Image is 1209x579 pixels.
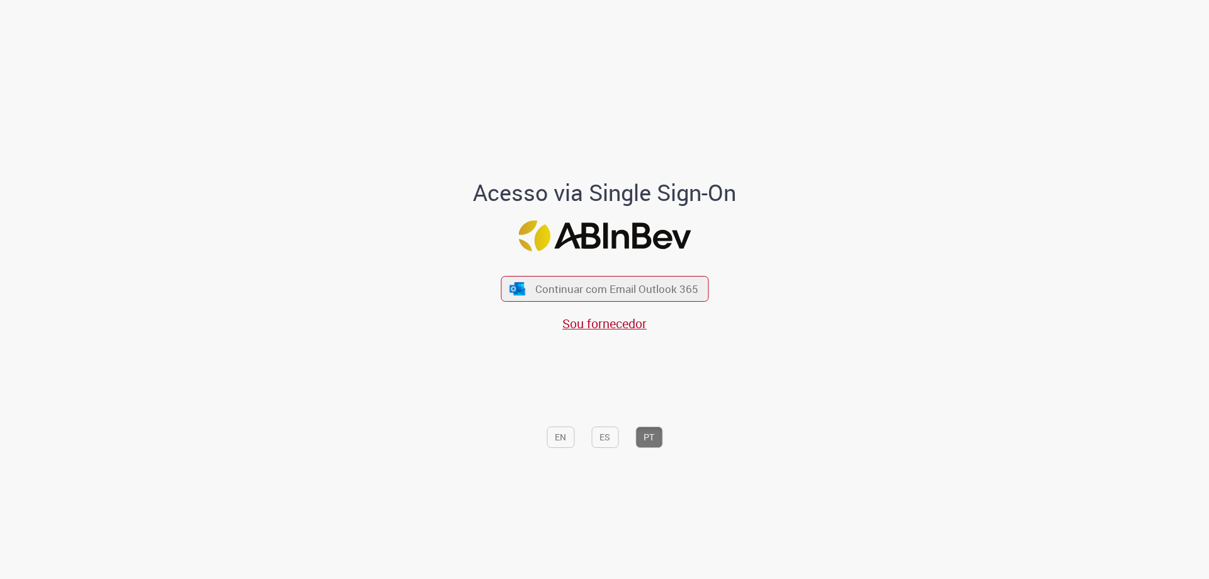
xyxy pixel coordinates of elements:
button: ícone Azure/Microsoft 360 Continuar com Email Outlook 365 [501,276,708,302]
img: Logo ABInBev [518,221,691,251]
h1: Acesso via Single Sign-On [430,180,780,205]
button: ES [591,427,618,448]
img: ícone Azure/Microsoft 360 [509,282,526,295]
button: PT [635,427,662,448]
a: Sou fornecedor [562,315,647,332]
span: Continuar com Email Outlook 365 [535,282,698,296]
button: EN [547,427,574,448]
